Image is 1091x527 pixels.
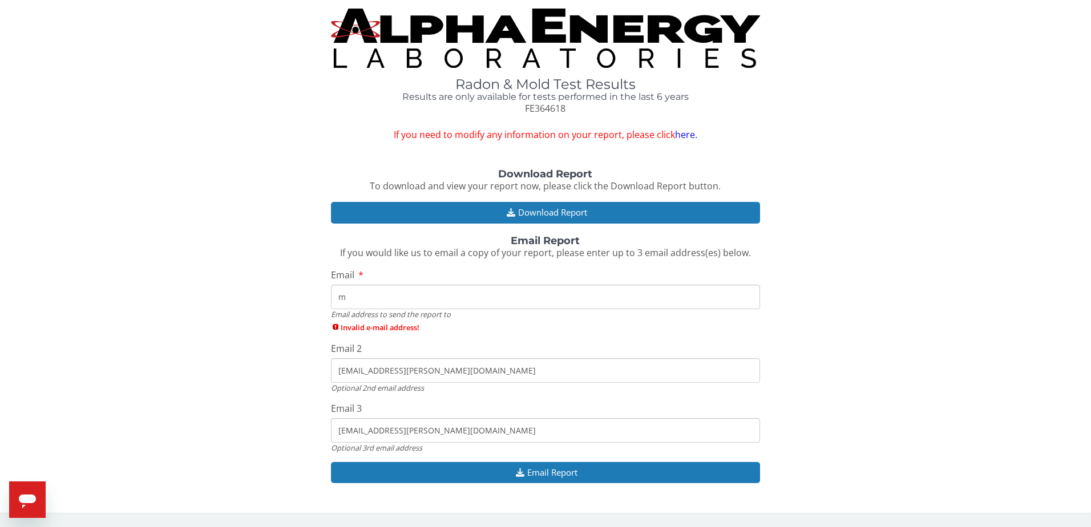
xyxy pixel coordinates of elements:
[331,9,761,68] img: TightCrop.jpg
[9,481,46,518] iframe: Button to launch messaging window
[370,180,721,192] span: To download and view your report now, please click the Download Report button.
[525,102,565,115] span: FE364618
[340,246,751,259] span: If you would like us to email a copy of your report, please enter up to 3 email address(es) below.
[331,77,761,92] h1: Radon & Mold Test Results
[331,443,761,453] div: Optional 3rd email address
[331,322,761,333] span: Invalid e-mail address!
[331,342,362,355] span: Email 2
[331,92,761,102] h4: Results are only available for tests performed in the last 6 years
[675,128,697,141] a: here.
[331,402,362,415] span: Email 3
[331,462,761,483] button: Email Report
[331,383,761,393] div: Optional 2nd email address
[331,269,354,281] span: Email
[331,202,761,223] button: Download Report
[331,128,761,141] span: If you need to modify any information on your report, please click
[498,168,592,180] strong: Download Report
[511,234,580,247] strong: Email Report
[331,309,761,319] div: Email address to send the report to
